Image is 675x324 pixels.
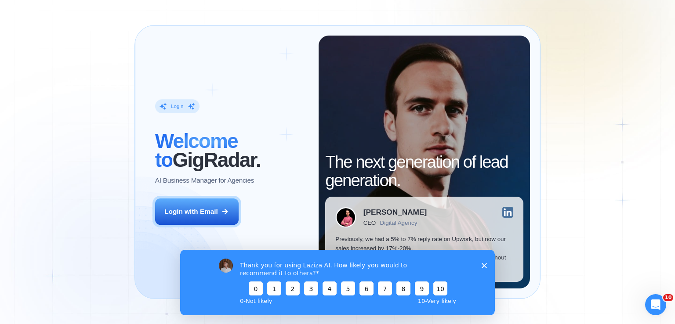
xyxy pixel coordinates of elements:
span: 10 [663,294,673,301]
h2: The next generation of lead generation. [325,153,523,190]
iframe: Intercom live chat [645,294,666,315]
span: Welcome to [155,130,238,171]
button: Login with Email [155,198,239,225]
p: Previously, we had a 5% to 7% reply rate on Upwork, but now our sales increased by 17%-20%. This ... [335,234,513,272]
iframe: Survey by Vadym from GigRadar.io [180,250,495,315]
div: Login with Email [164,207,218,216]
div: Digital Agency [380,220,417,226]
div: Login [171,103,183,110]
h2: ‍ GigRadar. [155,132,308,169]
div: [PERSON_NAME] [363,209,427,216]
div: CEO [363,220,376,226]
p: AI Business Manager for Agencies [155,176,254,185]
